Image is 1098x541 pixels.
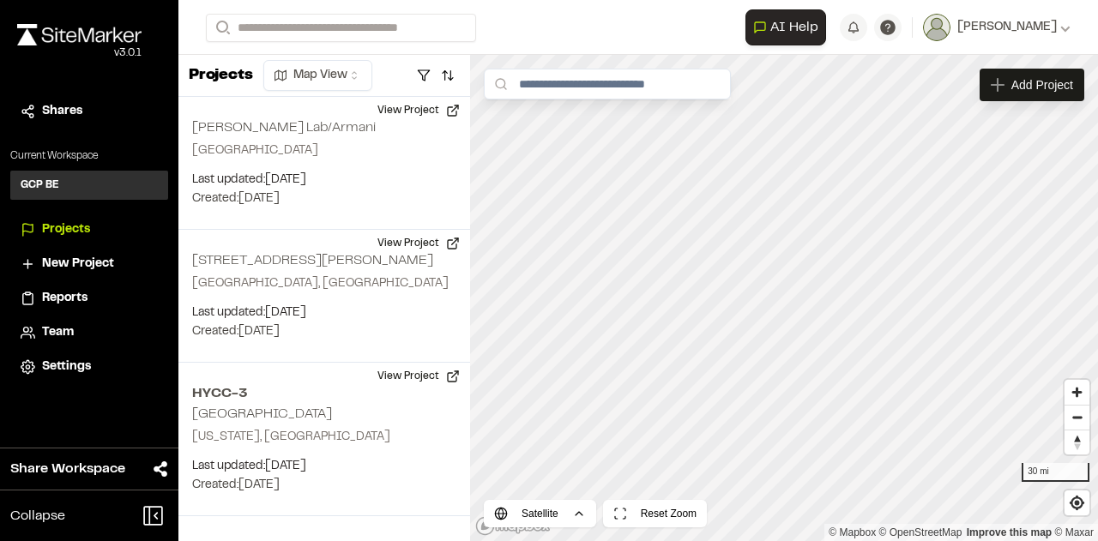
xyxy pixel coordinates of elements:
a: Mapbox logo [475,516,551,536]
p: [GEOGRAPHIC_DATA], [GEOGRAPHIC_DATA] [192,274,456,293]
a: Maxar [1054,526,1094,538]
p: [GEOGRAPHIC_DATA] [192,141,456,160]
button: View Project [367,97,470,124]
img: User [923,14,950,41]
button: Zoom out [1065,405,1089,430]
span: New Project [42,255,114,274]
span: Zoom out [1065,406,1089,430]
a: Settings [21,358,158,376]
button: Search [206,14,237,42]
p: Last updated: [DATE] [192,457,456,476]
button: Satellite [484,500,596,527]
h3: GCP BE [21,177,59,193]
span: Add Project [1011,76,1073,93]
span: Shares [42,102,82,121]
a: Projects [21,220,158,239]
span: Projects [42,220,90,239]
a: Shares [21,102,158,121]
span: Collapse [10,506,65,526]
button: Zoom in [1065,380,1089,405]
h2: [GEOGRAPHIC_DATA] [192,408,332,420]
div: Oh geez...please don't... [17,45,142,61]
button: Open AI Assistant [745,9,826,45]
div: Open AI Assistant [745,9,833,45]
span: Reports [42,289,87,308]
span: AI Help [770,17,818,38]
h2: [STREET_ADDRESS][PERSON_NAME] [192,255,433,267]
button: View Project [367,363,470,390]
span: Share Workspace [10,459,125,479]
a: Map feedback [967,526,1052,538]
p: Created: [DATE] [192,476,456,495]
a: Reports [21,289,158,308]
span: Reset bearing to north [1065,430,1089,454]
span: Settings [42,358,91,376]
h2: [PERSON_NAME] Lab/Armani [192,122,376,134]
p: Last updated: [DATE] [192,304,456,322]
p: Created: [DATE] [192,322,456,341]
a: Mapbox [829,526,876,538]
button: Reset bearing to north [1065,430,1089,454]
button: Reset Zoom [603,500,707,527]
p: Last updated: [DATE] [192,171,456,189]
p: Projects [189,64,253,87]
button: Find my location [1065,490,1089,515]
a: OpenStreetMap [879,526,962,538]
img: rebrand.png [17,24,142,45]
button: [PERSON_NAME] [923,14,1071,41]
a: New Project [21,255,158,274]
span: [PERSON_NAME] [957,18,1057,37]
p: Created: [DATE] [192,189,456,208]
h2: HYCC-3 [192,383,456,404]
span: Team [42,323,74,342]
a: Team [21,323,158,342]
button: View Project [367,230,470,257]
p: [US_STATE], [GEOGRAPHIC_DATA] [192,428,456,447]
p: Current Workspace [10,148,168,164]
div: 30 mi [1022,463,1089,482]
